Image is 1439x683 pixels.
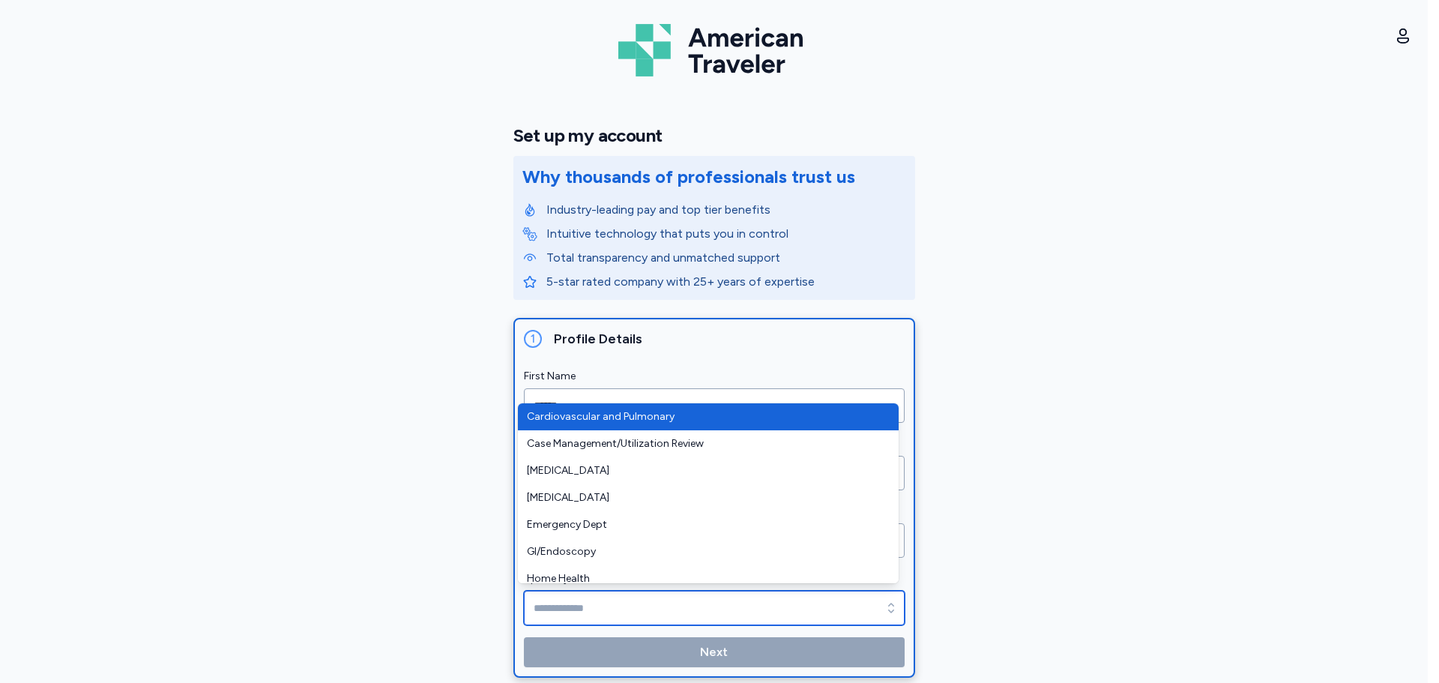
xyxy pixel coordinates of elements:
[527,571,872,586] span: Home Health
[527,409,872,424] span: Cardiovascular and Pulmonary
[527,490,872,505] span: [MEDICAL_DATA]
[527,463,872,478] span: [MEDICAL_DATA]
[527,544,872,559] span: GI/Endoscopy
[527,436,872,451] span: Case Management/Utilization Review
[527,517,872,532] span: Emergency Dept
